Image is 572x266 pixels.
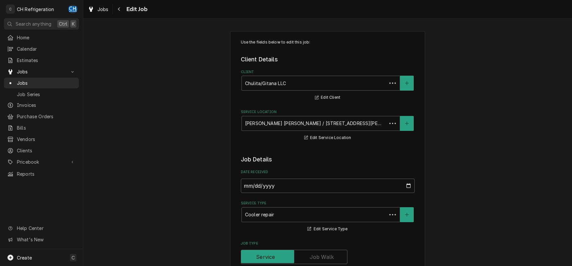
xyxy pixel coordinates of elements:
span: Jobs [17,68,66,75]
button: Edit Service Type [306,225,348,233]
span: Jobs [17,80,76,86]
svg: Create New Service [405,212,409,217]
div: Chris Hiraga's Avatar [68,5,77,14]
a: Purchase Orders [4,111,79,122]
span: What's New [17,236,75,243]
span: Home [17,34,76,41]
button: Navigate back [114,4,124,14]
span: Reports [17,171,76,177]
div: Date Received [241,170,415,193]
span: Ctrl [59,20,67,27]
span: Jobs [97,6,109,13]
a: Clients [4,145,79,156]
a: Home [4,32,79,43]
input: yyyy-mm-dd [241,179,415,193]
p: Use the fields below to edit this job: [241,39,415,45]
span: Bills [17,124,76,131]
span: Job Series [17,91,76,98]
a: Go to What's New [4,234,79,245]
div: Service Type [241,201,415,233]
a: Calendar [4,44,79,54]
div: CH Refrigeration [17,6,54,13]
span: Invoices [17,102,76,108]
a: Bills [4,122,79,133]
a: Job Series [4,89,79,100]
legend: Client Details [241,55,415,64]
span: Edit Job [124,5,148,14]
svg: Create New Client [405,81,409,85]
div: C [6,5,15,14]
a: Estimates [4,55,79,66]
button: Edit Service Location [303,134,352,142]
span: Create [17,255,32,260]
button: Create New Service [400,207,414,222]
a: Go to Jobs [4,66,79,77]
div: CH [68,5,77,14]
span: Pricebook [17,158,66,165]
div: Client [241,70,415,102]
label: Client [241,70,415,75]
span: Clients [17,147,76,154]
a: Vendors [4,134,79,145]
span: Search anything [16,20,51,27]
div: Service Location [241,109,415,142]
button: Edit Client [314,94,341,102]
div: Job Type [241,241,415,264]
legend: Job Details [241,155,415,164]
span: Estimates [17,57,76,64]
label: Service Location [241,109,415,115]
label: Service Type [241,201,415,206]
span: Calendar [17,45,76,52]
span: C [71,254,75,261]
span: Vendors [17,136,76,143]
a: Reports [4,169,79,179]
span: Help Center [17,225,75,232]
label: Job Type [241,241,415,246]
svg: Create New Location [405,121,409,126]
span: Purchase Orders [17,113,76,120]
label: Date Received [241,170,415,175]
button: Search anythingCtrlK [4,18,79,30]
a: Go to Pricebook [4,157,79,167]
button: Create New Location [400,116,414,131]
a: Jobs [85,4,111,15]
span: K [72,20,75,27]
button: Create New Client [400,76,414,91]
a: Invoices [4,100,79,110]
a: Jobs [4,78,79,88]
a: Go to Help Center [4,223,79,234]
